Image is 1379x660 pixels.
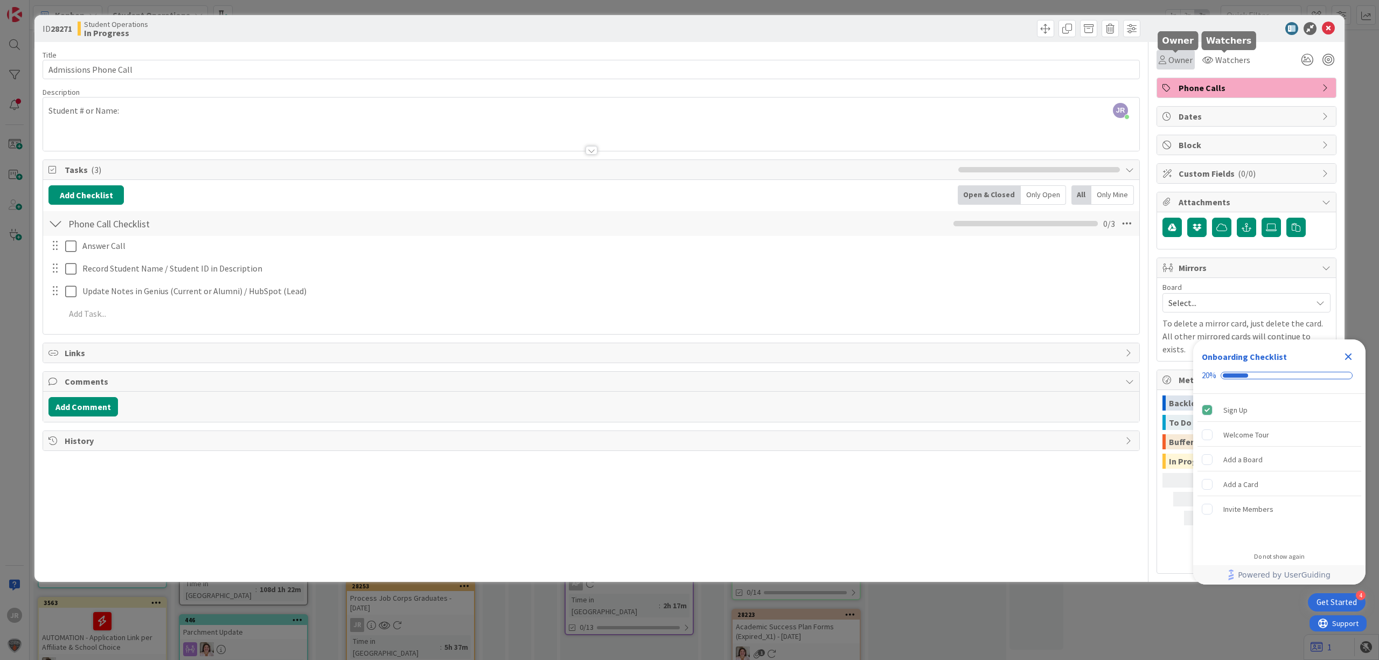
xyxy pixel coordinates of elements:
[43,87,80,97] span: Description
[1071,185,1091,205] div: All
[1223,428,1269,441] div: Welcome Tour
[1197,398,1361,422] div: Sign Up is complete.
[65,346,1120,359] span: Links
[1238,168,1256,179] span: ( 0/0 )
[1193,565,1366,585] div: Footer
[1197,473,1361,496] div: Add a Card is incomplete.
[1168,53,1193,66] span: Owner
[48,185,124,205] button: Add Checklist
[1215,53,1250,66] span: Watchers
[82,240,1132,252] p: Answer Call
[1113,103,1128,118] span: JR
[1223,478,1258,491] div: Add a Card
[1179,81,1317,94] span: Phone Calls
[1103,217,1115,230] span: 0 / 3
[1238,568,1331,581] span: Powered by UserGuiding
[1223,453,1263,466] div: Add a Board
[958,185,1021,205] div: Open & Closed
[1206,36,1252,46] h5: Watchers
[1202,371,1357,380] div: Checklist progress: 20%
[43,60,1140,79] input: type card name here...
[48,105,1134,117] p: Student # or Name:
[1223,404,1248,416] div: Sign Up
[91,164,101,175] span: ( 3 )
[1197,423,1361,447] div: Welcome Tour is incomplete.
[1179,110,1317,123] span: Dates
[65,163,953,176] span: Tasks
[1340,348,1357,365] div: Close Checklist
[1169,454,1314,469] div: In Progress
[1168,295,1306,310] span: Select...
[1091,185,1134,205] div: Only Mine
[65,375,1120,388] span: Comments
[1162,283,1182,291] span: Board
[1179,196,1317,209] span: Attachments
[1179,167,1317,180] span: Custom Fields
[1254,552,1305,561] div: Do not show again
[23,2,49,15] span: Support
[82,285,1132,297] p: Update Notes in Genius (Current or Alumni) / HubSpot (Lead)
[1356,590,1366,600] div: 4
[84,29,148,37] b: In Progress
[1223,503,1273,516] div: Invite Members
[82,262,1132,275] p: Record Student Name / Student ID in Description
[1021,185,1066,205] div: Only Open
[1317,597,1357,608] div: Get Started
[1162,317,1331,356] p: To delete a mirror card, just delete the card. All other mirrored cards will continue to exists.
[1193,339,1366,585] div: Checklist Container
[1169,434,1314,449] div: Buffer
[43,22,72,35] span: ID
[48,397,118,416] button: Add Comment
[65,214,307,233] input: Add Checklist...
[43,50,57,60] label: Title
[1169,395,1314,411] div: Backlog
[1162,36,1194,46] h5: Owner
[1179,138,1317,151] span: Block
[1179,373,1317,386] span: Metrics
[1179,261,1317,274] span: Mirrors
[1169,415,1314,430] div: To Do
[1202,350,1287,363] div: Onboarding Checklist
[1308,593,1366,612] div: Open Get Started checklist, remaining modules: 4
[1193,394,1366,545] div: Checklist items
[1197,448,1361,471] div: Add a Board is incomplete.
[1197,497,1361,521] div: Invite Members is incomplete.
[65,434,1120,447] span: History
[84,20,148,29] span: Student Operations
[51,23,72,34] b: 28271
[1202,371,1216,380] div: 20%
[1199,565,1360,585] a: Powered by UserGuiding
